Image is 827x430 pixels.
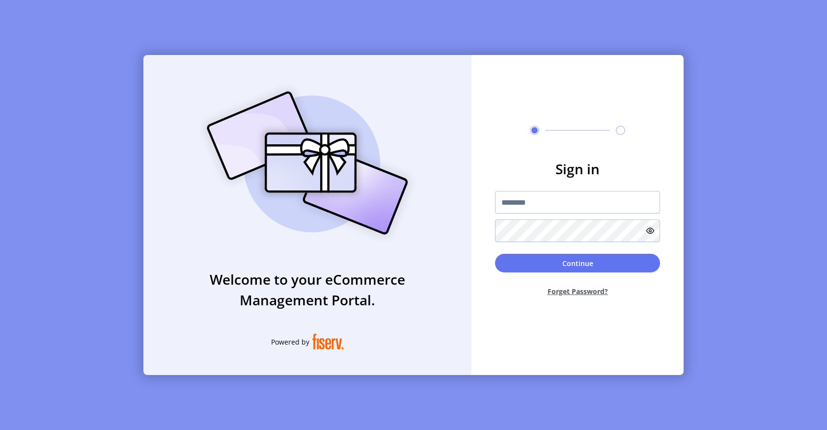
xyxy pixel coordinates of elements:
span: Powered by [271,337,309,347]
button: Continue [495,254,660,272]
img: card_Illustration.svg [192,81,423,245]
h3: Welcome to your eCommerce Management Portal. [143,269,471,310]
button: Forget Password? [495,278,660,304]
h3: Sign in [495,159,660,179]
